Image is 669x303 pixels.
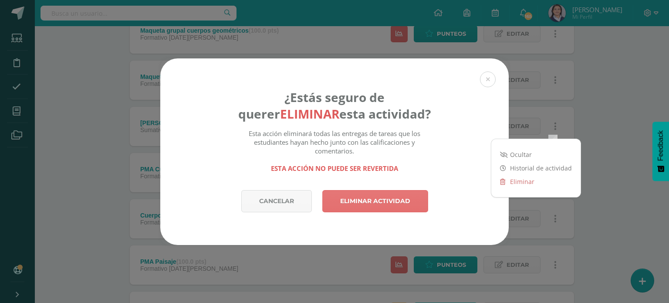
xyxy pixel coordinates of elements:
[491,161,581,175] a: Historial de actividad
[322,190,428,212] a: Eliminar actividad
[480,71,496,87] button: Close (Esc)
[491,175,581,188] a: Eliminar
[271,164,398,173] strong: Esta acción no puede ser revertida
[657,130,665,161] span: Feedback
[241,190,312,212] a: Cancelar
[238,89,431,122] h4: ¿Estás seguro de querer esta actividad?
[280,106,339,122] strong: eliminar
[238,129,431,173] div: Esta acción eliminará todas las entregas de tareas que los estudiantes hayan hecho junto con las ...
[491,148,581,161] a: Ocultar
[652,122,669,181] button: Feedback - Mostrar encuesta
